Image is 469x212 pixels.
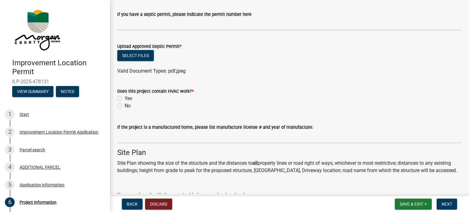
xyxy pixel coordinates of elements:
[127,202,138,207] span: Back
[122,199,143,210] button: Back
[117,148,462,157] h4: Site Plan
[117,191,462,199] p: You may draw it with the map tool below or upload a site plan.
[400,202,423,207] span: Save & Exit
[20,183,64,187] div: Application Information
[437,199,457,210] button: Next
[145,199,172,210] button: Discard
[117,160,462,174] p: Site Plan showing the size of the structure and the distances to property lines or road right of ...
[5,197,15,207] div: 6
[20,200,56,204] div: Project Information
[20,148,45,152] div: Parcel search
[253,160,258,166] strong: all
[56,89,79,94] wm-modal-confirm: Notes
[117,89,194,94] label: Does this project contain HVAC work?
[117,50,154,61] button: Select files
[20,112,29,117] div: Start
[12,6,61,52] img: Morgan County, Indiana
[5,180,15,190] div: 5
[5,145,15,155] div: 3
[5,110,15,119] div: 1
[56,86,79,97] button: Notes
[20,165,60,169] div: ADDITIONAL PARCEL
[117,13,252,17] label: If you have a septic permit, please indicate the permit number here
[20,130,98,134] div: Improvement Location Permit Application
[117,68,186,74] span: Valid Document Types: pdf,jpeg
[125,102,131,110] label: No
[12,79,98,84] span: ILP-2025-478131
[395,199,432,210] button: Save & Exit
[12,86,53,97] button: View Summary
[125,95,132,102] label: Yes
[5,162,15,172] div: 4
[5,127,15,137] div: 2
[442,202,452,207] span: Next
[12,89,53,94] wm-modal-confirm: Summary
[117,125,313,130] label: If the project is a manufactured home, please list manufacture license # and year of manufacture:
[12,59,105,76] h4: Improvement Location Permit
[117,45,181,49] label: Upload Approved Septic Permit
